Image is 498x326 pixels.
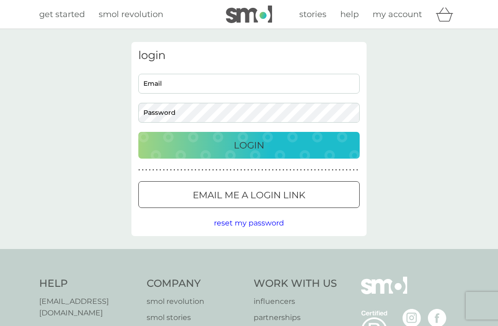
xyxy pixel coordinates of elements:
p: ● [177,168,179,172]
button: Email me a login link [138,181,360,208]
p: ● [205,168,207,172]
p: ● [251,168,253,172]
p: ● [339,168,341,172]
span: reset my password [214,219,284,227]
p: ● [286,168,288,172]
p: ● [303,168,305,172]
span: stories [299,9,326,19]
p: ● [240,168,242,172]
img: smol [226,6,272,23]
p: ● [219,168,221,172]
a: smol revolution [99,8,163,21]
p: ● [332,168,333,172]
p: ● [275,168,277,172]
p: ● [335,168,337,172]
h4: Help [39,277,137,291]
p: ● [290,168,291,172]
p: ● [272,168,274,172]
a: smol stories [147,312,245,324]
button: reset my password [214,217,284,229]
p: ● [230,168,231,172]
p: ● [268,168,270,172]
p: ● [325,168,326,172]
p: ● [142,168,144,172]
p: ● [237,168,239,172]
h4: Work With Us [254,277,337,291]
p: ● [184,168,186,172]
p: ● [160,168,161,172]
a: influencers [254,296,337,308]
a: smol revolution [147,296,245,308]
p: ● [170,168,172,172]
p: ● [293,168,295,172]
p: ● [212,168,214,172]
p: Email me a login link [193,188,305,202]
p: ● [244,168,246,172]
span: help [340,9,359,19]
p: ● [153,168,154,172]
p: ● [258,168,260,172]
img: smol [361,277,407,308]
p: ● [350,168,351,172]
p: ● [181,168,183,172]
a: stories [299,8,326,21]
p: ● [209,168,211,172]
p: ● [342,168,344,172]
span: smol revolution [99,9,163,19]
p: ● [353,168,355,172]
p: ● [226,168,228,172]
p: ● [247,168,249,172]
p: ● [156,168,158,172]
p: ● [307,168,309,172]
p: ● [188,168,190,172]
p: ● [255,168,256,172]
p: ● [318,168,320,172]
p: ● [300,168,302,172]
p: ● [314,168,316,172]
p: ● [328,168,330,172]
p: ● [356,168,358,172]
p: ● [311,168,313,172]
p: ● [261,168,263,172]
p: ● [216,168,218,172]
button: Login [138,132,360,159]
p: ● [145,168,147,172]
span: get started [39,9,85,19]
div: basket [436,5,459,24]
p: ● [191,168,193,172]
p: ● [173,168,175,172]
p: ● [202,168,203,172]
h3: login [138,49,360,62]
h4: Company [147,277,245,291]
p: ● [265,168,267,172]
p: ● [296,168,298,172]
a: [EMAIL_ADDRESS][DOMAIN_NAME] [39,296,137,319]
a: my account [373,8,422,21]
p: ● [166,168,168,172]
p: ● [321,168,323,172]
p: ● [138,168,140,172]
p: ● [223,168,225,172]
a: help [340,8,359,21]
p: ● [198,168,200,172]
p: Login [234,138,264,153]
span: my account [373,9,422,19]
p: ● [195,168,196,172]
a: partnerships [254,312,337,324]
p: ● [346,168,348,172]
p: ● [163,168,165,172]
p: ● [149,168,151,172]
p: ● [233,168,235,172]
a: get started [39,8,85,21]
p: ● [283,168,285,172]
p: ● [279,168,281,172]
